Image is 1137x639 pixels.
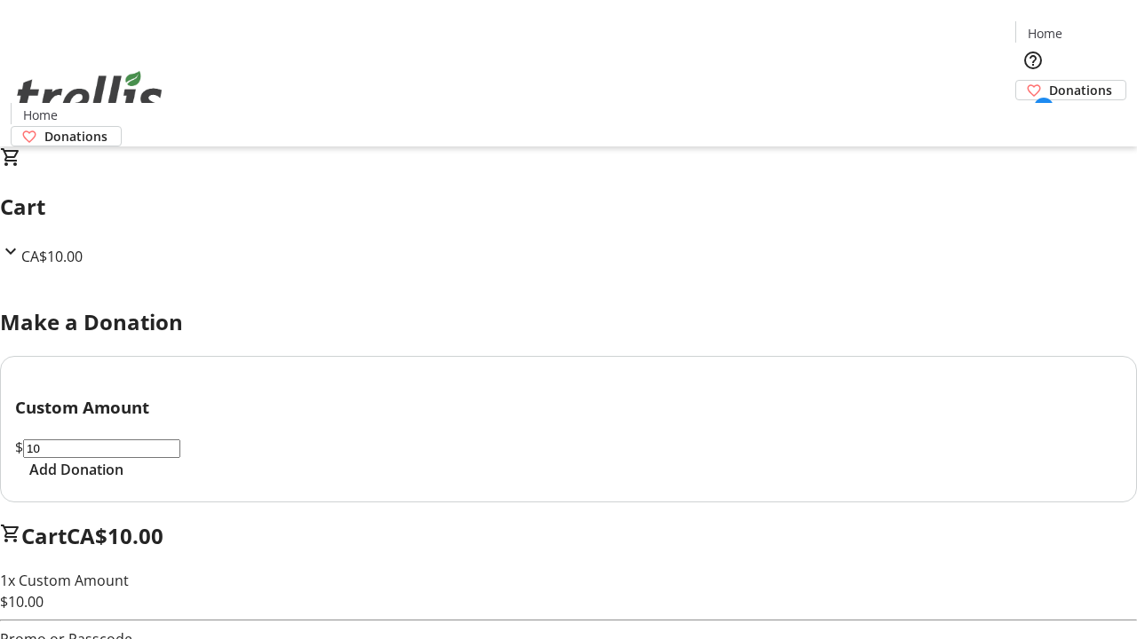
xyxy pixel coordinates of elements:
button: Cart [1015,100,1051,136]
span: $ [15,438,23,457]
input: Donation Amount [23,439,180,458]
a: Home [1016,24,1073,43]
span: Home [1028,24,1062,43]
h3: Custom Amount [15,395,1122,420]
span: Home [23,106,58,124]
a: Donations [11,126,122,146]
span: CA$10.00 [67,521,163,550]
span: CA$10.00 [21,247,83,266]
span: Donations [1049,81,1112,99]
button: Add Donation [15,459,138,480]
img: Orient E2E Organization gAGAplvE66's Logo [11,51,169,140]
span: Donations [44,127,107,146]
span: Add Donation [29,459,123,480]
a: Donations [1015,80,1126,100]
button: Help [1015,43,1051,78]
a: Home [12,106,68,124]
